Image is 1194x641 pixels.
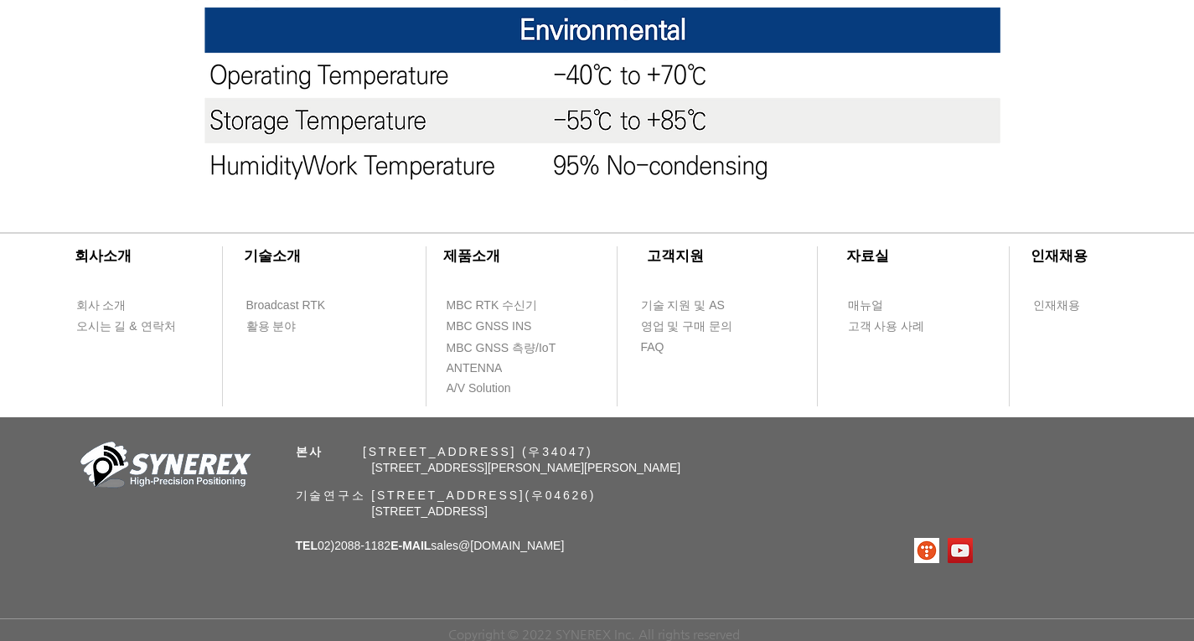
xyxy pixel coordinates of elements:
[647,248,704,264] span: ​고객지원
[458,539,564,552] a: @[DOMAIN_NAME]
[76,318,176,335] span: 오시는 길 & 연락처
[75,316,189,337] a: 오시는 길 & 연락처
[372,461,681,474] span: [STREET_ADDRESS][PERSON_NAME][PERSON_NAME]
[71,440,256,494] img: 회사_로고-removebg-preview.png
[76,297,127,314] span: 회사 소개
[446,295,571,316] a: MBC RTK 수신기
[848,318,925,335] span: 고객 사용 사례
[246,316,342,337] a: 활용 분야
[640,295,766,316] a: 기술 지원 및 AS
[446,358,542,379] a: ANTENNA
[296,489,597,502] span: 기술연구소 [STREET_ADDRESS](우04626)
[447,297,538,314] span: MBC RTK 수신기
[246,295,342,316] a: Broadcast RTK
[446,378,542,399] a: A/V Solution
[448,627,740,641] span: Copyright © 2022 SYNEREX Inc. All rights reserved
[296,445,593,458] span: ​ [STREET_ADDRESS] (우34047)
[847,316,943,337] a: 고객 사용 사례
[640,337,737,358] a: FAQ
[246,318,297,335] span: 활용 분야
[1001,569,1194,641] iframe: Wix Chat
[446,338,592,359] a: MBC GNSS 측량/IoT
[296,539,565,552] span: 02)2088-1182 sales
[1032,295,1112,316] a: 인재채용
[640,316,737,337] a: 영업 및 구매 문의
[1031,248,1088,264] span: ​인재채용
[641,318,733,335] span: 영업 및 구매 문의
[914,538,973,563] ul: SNS 모음
[914,538,939,563] img: 티스토리로고
[390,539,431,552] span: E-MAIL
[296,445,324,458] span: 본사
[446,316,550,337] a: MBC GNSS INS
[447,380,511,397] span: A/V Solution
[75,248,132,264] span: ​회사소개
[447,340,556,357] span: MBC GNSS 측량/IoT
[447,360,503,377] span: ANTENNA
[848,297,883,314] span: 매뉴얼
[846,248,889,264] span: ​자료실
[948,538,973,563] img: 유튜브 사회 아이콘
[296,539,318,552] span: TEL
[641,339,664,356] span: FAQ
[641,297,725,314] span: 기술 지원 및 AS
[75,295,172,316] a: 회사 소개
[447,318,532,335] span: MBC GNSS INS
[847,295,943,316] a: 매뉴얼
[443,248,500,264] span: ​제품소개
[244,248,301,264] span: ​기술소개
[1033,297,1080,314] span: 인재채용
[246,297,326,314] span: Broadcast RTK
[372,504,488,518] span: [STREET_ADDRESS]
